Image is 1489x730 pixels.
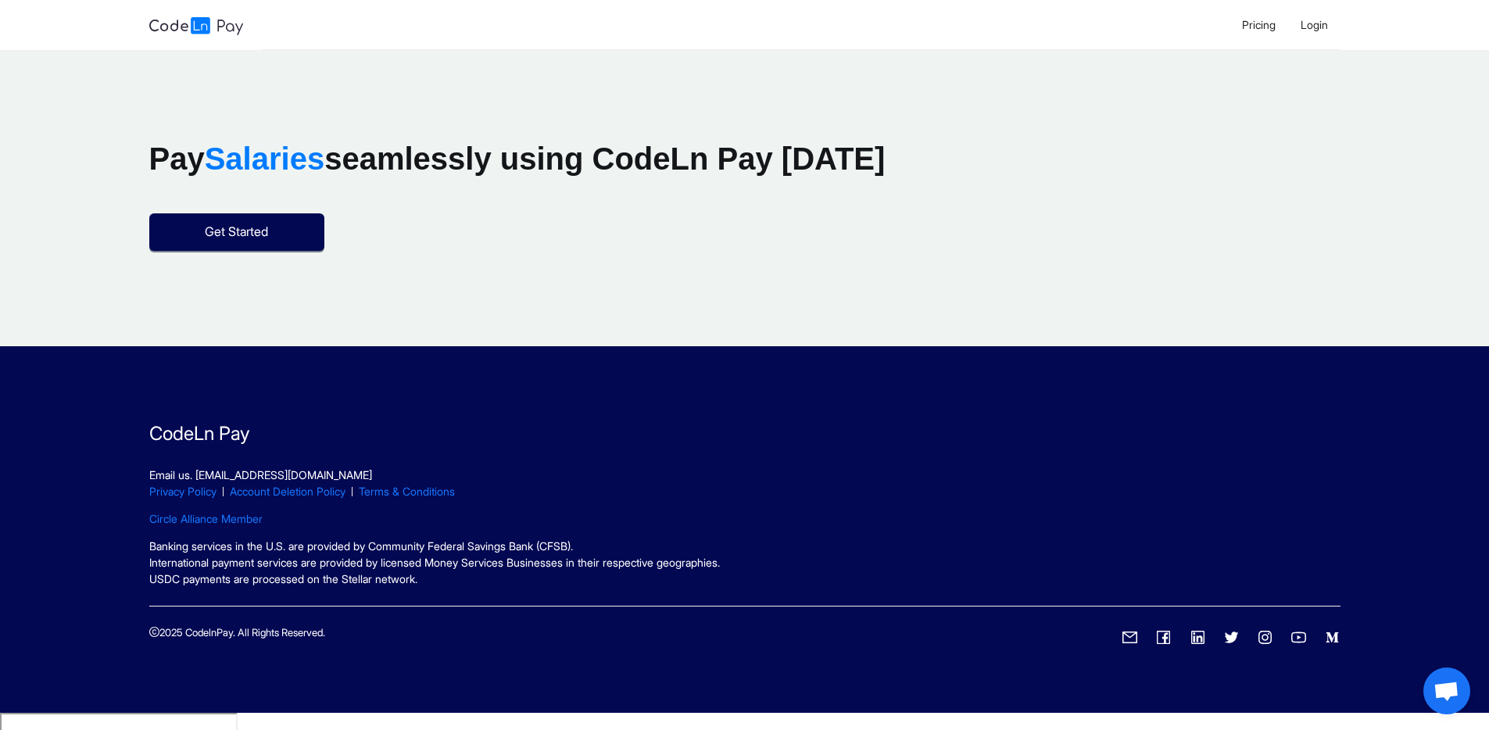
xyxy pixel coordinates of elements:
[205,141,324,176] span: Salaries
[149,512,263,525] a: Circle Alliance Member
[1423,667,1470,714] a: Open chat
[1325,628,1340,646] a: medium
[149,420,1340,448] p: CodeLn Pay
[1190,628,1205,646] a: linkedin
[205,222,268,242] span: Get Started
[1258,628,1272,646] a: instagram
[149,485,217,498] a: Privacy Policy
[149,627,159,637] span: copyright
[1156,630,1171,645] span: facebook
[359,485,455,498] a: Terms & Conditions
[1122,630,1137,645] span: mail
[1156,628,1171,646] a: facebook
[1224,628,1239,646] a: twitter
[1242,18,1276,31] span: Pricing
[1291,630,1306,645] span: youtube
[149,213,324,251] button: Get Started
[149,625,325,641] p: 2025 CodelnPay. All Rights Reserved.
[1325,630,1340,645] span: medium
[149,468,372,481] a: Email us. [EMAIL_ADDRESS][DOMAIN_NAME]
[1301,18,1328,31] span: Login
[149,17,243,35] img: logo
[1122,628,1137,646] a: mail
[1190,630,1205,645] span: linkedin
[1224,630,1239,645] span: twitter
[1258,630,1272,645] span: instagram
[149,135,1340,182] p: Pay seamlessly using CodeLn Pay [DATE]
[230,485,345,498] a: Account Deletion Policy
[149,539,720,585] span: Banking services in the U.S. are provided by Community Federal Savings Bank (CFSB). International...
[1291,628,1306,646] a: youtube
